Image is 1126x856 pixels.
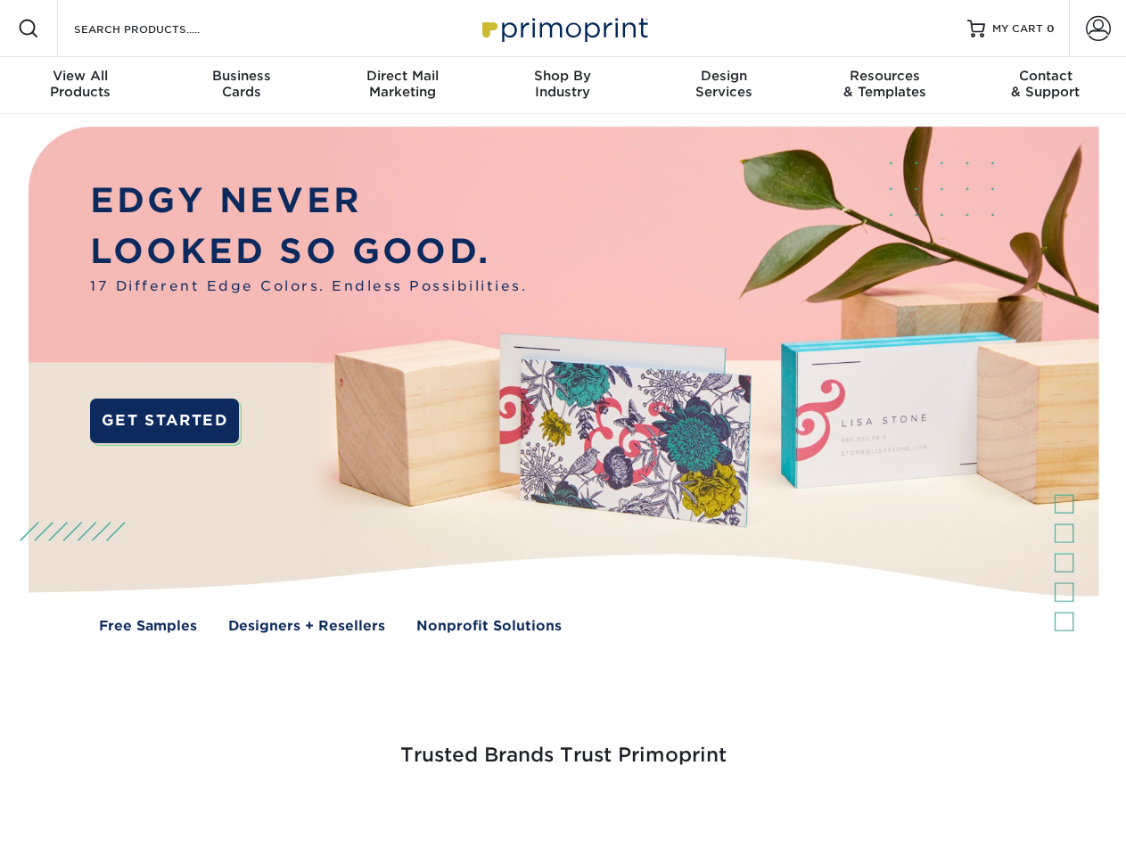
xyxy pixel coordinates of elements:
a: Resources& Templates [804,57,965,114]
h3: Trusted Brands Trust Primoprint [42,701,1085,788]
div: & Support [966,68,1126,100]
input: SEARCH PRODUCTS..... [72,18,246,39]
img: Mini [624,813,625,814]
a: Contact& Support [966,57,1126,114]
a: Shop ByIndustry [482,57,643,114]
a: DesignServices [644,57,804,114]
p: EDGY NEVER [90,176,527,226]
img: Freeform [267,813,268,814]
img: Amazon [793,813,794,814]
div: Services [644,68,804,100]
span: Resources [804,68,965,84]
span: Design [644,68,804,84]
div: Cards [160,68,321,100]
span: 17 Different Edge Colors. Endless Possibilities. [90,276,527,297]
a: BusinessCards [160,57,321,114]
div: Industry [482,68,643,100]
span: MY CART [992,21,1043,37]
a: GET STARTED [90,399,239,443]
div: Marketing [322,68,482,100]
img: Google [455,813,456,814]
a: Free Samples [99,616,197,637]
p: LOOKED SO GOOD. [90,226,527,277]
a: Direct MailMarketing [322,57,482,114]
img: Smoothie King [129,813,130,814]
span: 0 [1047,22,1055,35]
a: Nonprofit Solutions [416,616,562,637]
span: Shop By [482,68,643,84]
img: Primoprint [474,9,653,47]
div: & Templates [804,68,965,100]
img: Goodwill [963,813,964,814]
span: Business [160,68,321,84]
span: Contact [966,68,1126,84]
a: Designers + Resellers [228,616,385,637]
span: Direct Mail [322,68,482,84]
